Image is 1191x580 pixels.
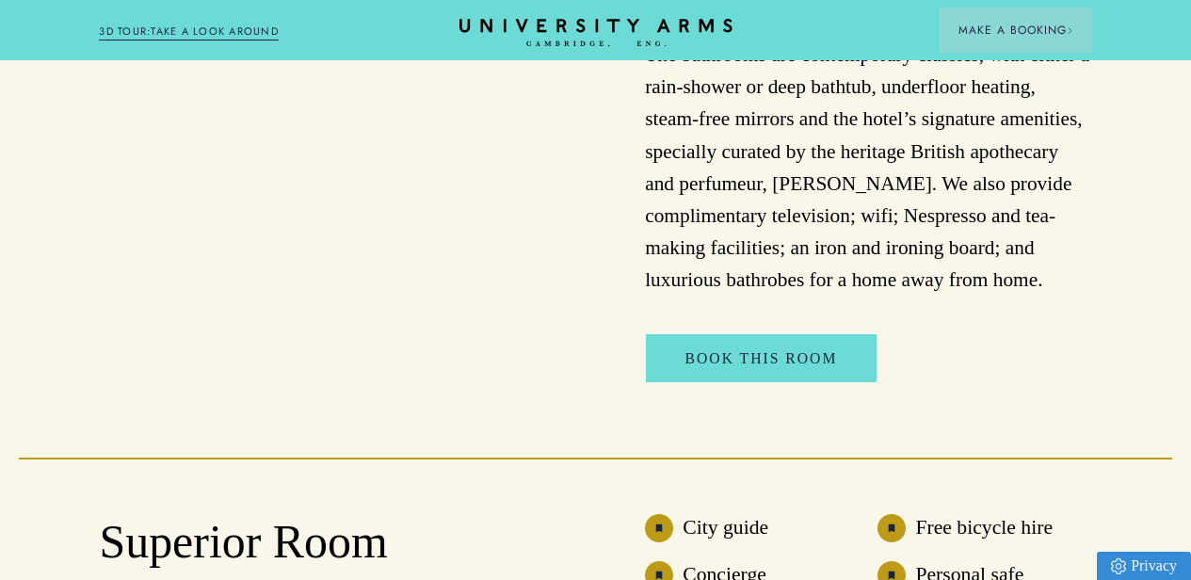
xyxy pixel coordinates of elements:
a: Book This Room [646,334,877,382]
h3: City guide [683,514,768,541]
a: 3D TOUR:TAKE A LOOK AROUND [99,24,279,40]
img: image-e94e5ce88bee53a709c97330e55750c953861461-40x40-svg [645,514,673,542]
button: Make a BookingArrow icon [940,8,1092,53]
p: The bathrooms are contemporary classics, with either a rain-shower or deep bathtub, underfloor he... [645,39,1091,297]
img: Arrow icon [1067,27,1073,34]
a: Privacy [1097,552,1191,580]
span: Make a Booking [958,22,1073,39]
a: Home [459,19,732,48]
img: image-e94e5ce88bee53a709c97330e55750c953861461-40x40-svg [877,514,906,542]
img: Privacy [1111,558,1126,574]
h3: Free bicycle hire [915,514,1053,541]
